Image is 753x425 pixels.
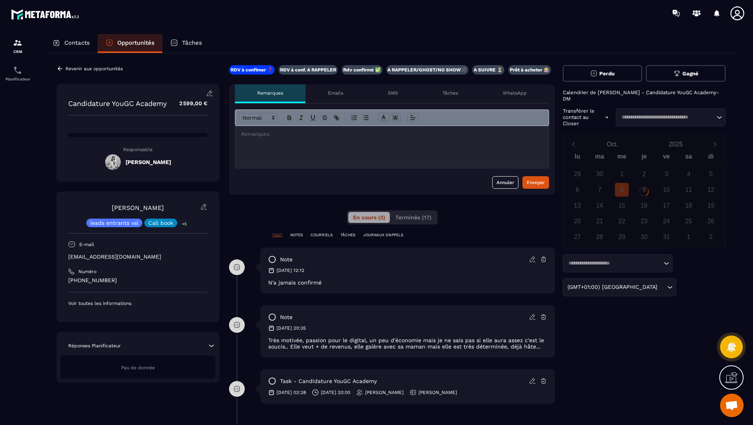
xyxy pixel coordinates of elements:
[78,268,96,275] p: Numéro
[272,232,282,238] p: TOUT
[280,378,377,385] p: task - Candidature YouGC Academy
[395,214,431,221] span: Terminés (17)
[182,39,202,46] p: Tâches
[348,212,390,223] button: En cours (3)
[11,7,82,22] img: logo
[13,66,22,75] img: scheduler
[2,32,33,60] a: formationformationCRM
[280,314,293,321] p: note
[522,176,549,189] button: Envoyer
[388,90,398,96] p: SMS
[125,159,171,165] h5: [PERSON_NAME]
[268,337,547,350] p: Très motivée, passion pour le digital, un peu d'économie mais je ne sais pas si elle aura assez c...
[79,241,94,248] p: E-mail
[112,204,164,212] a: [PERSON_NAME]
[563,278,676,296] div: Search for option
[231,67,273,73] p: RDV à confimer ❓
[68,300,207,306] p: Voir toutes les informations
[566,259,662,267] input: Search for option
[659,283,665,292] input: Search for option
[563,108,601,127] p: Transférer le contact au Closer
[148,220,173,226] p: Call book
[45,34,98,53] a: Contacts
[328,90,343,96] p: Emails
[13,38,22,47] img: formation
[566,283,659,292] span: (GMT+01:00) [GEOGRAPHIC_DATA]
[162,34,210,53] a: Tâches
[280,67,336,73] p: RDV à conf. A RAPPELER
[503,90,527,96] p: WhatsApp
[276,389,306,396] p: [DATE] 03:28
[276,325,306,331] p: [DATE] 20:35
[64,39,90,46] p: Contacts
[2,49,33,54] p: CRM
[268,279,547,286] p: N'a jamais confirmé
[510,67,549,73] p: Prêt à acheter 🎰
[387,67,467,73] p: A RAPPELER/GHOST/NO SHOW✖️
[682,71,698,77] span: Gagné
[619,113,715,121] input: Search for option
[343,67,381,73] p: Rdv confirmé ✅
[2,77,33,81] p: Planificateur
[65,66,123,71] p: Revenir aux opportunités
[418,389,457,396] p: [PERSON_NAME]
[311,232,333,238] p: COURRIELS
[117,39,155,46] p: Opportunités
[68,253,207,261] p: [EMAIL_ADDRESS][DOMAIN_NAME]
[563,89,726,102] p: Calendrier de [PERSON_NAME] - Candidature YouGC Academy-DM
[171,96,207,111] p: 2 599,00 €
[474,67,503,73] p: A SUIVRE ⏳
[121,365,155,370] span: Pas de donnée
[280,256,293,263] p: note
[179,220,189,228] p: +5
[98,34,162,53] a: Opportunités
[276,267,304,274] p: [DATE] 12:12
[599,71,615,77] span: Perdu
[616,108,726,126] div: Search for option
[68,99,167,108] p: Candidature YouGC Academy
[321,389,350,396] p: [DATE] 20:00
[563,254,673,272] div: Search for option
[492,176,518,189] button: Annuler
[68,343,121,349] p: Réponses Planificateur
[68,277,207,284] p: [PHONE_NUMBER]
[391,212,436,223] button: Terminés (17)
[257,90,283,96] p: Remarques
[527,179,545,186] div: Envoyer
[365,389,404,396] p: [PERSON_NAME]
[68,147,207,152] p: Responsable
[563,65,642,82] button: Perdu
[353,214,385,221] span: En cours (3)
[290,232,303,238] p: NOTES
[90,220,138,226] p: leads entrants vsl
[363,232,403,238] p: JOURNAUX D'APPELS
[720,394,744,417] div: Ouvrir le chat
[646,65,726,82] button: Gagné
[442,90,458,96] p: Tâches
[2,60,33,87] a: schedulerschedulerPlanificateur
[340,232,355,238] p: TÂCHES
